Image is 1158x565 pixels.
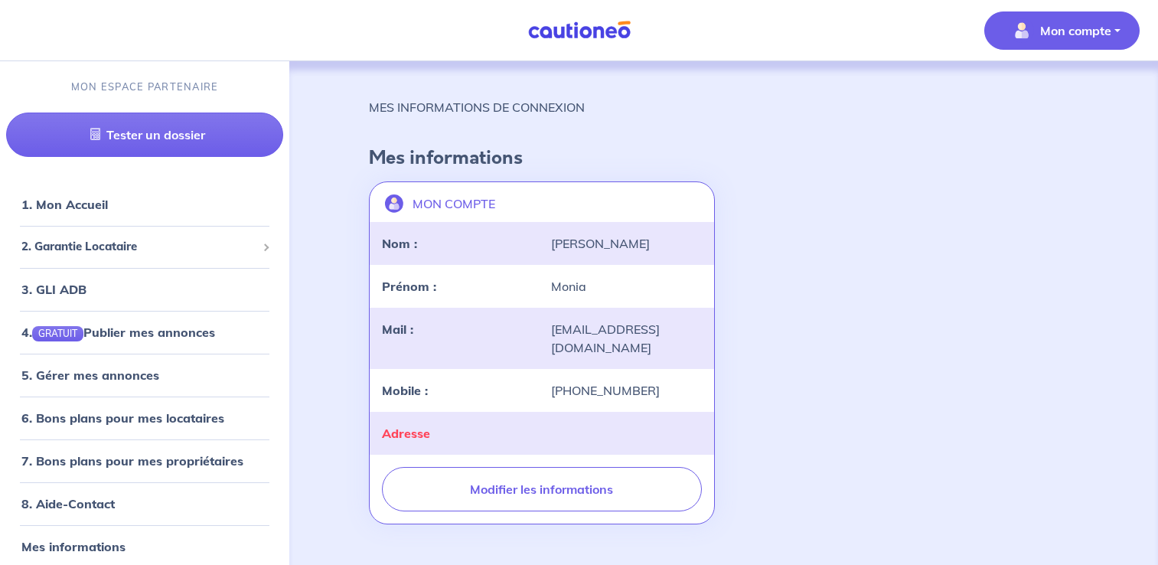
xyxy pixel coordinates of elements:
strong: Adresse [382,426,430,441]
a: 5. Gérer mes annonces [21,367,159,383]
span: 2. Garantie Locataire [21,238,256,256]
div: 3. GLI ADB [6,274,283,305]
div: 6. Bons plans pour mes locataires [6,403,283,433]
a: 4.GRATUITPublier mes annonces [21,325,215,340]
div: Monia [542,277,711,296]
p: MON COMPTE [413,194,495,213]
img: Cautioneo [522,21,637,40]
h4: Mes informations [369,147,1078,169]
p: Mon compte [1040,21,1111,40]
p: MON ESPACE PARTENAIRE [71,80,219,94]
strong: Mail : [382,322,413,337]
button: illu_account_valid_menu.svgMon compte [984,11,1140,50]
button: Modifier les informations [382,467,701,511]
strong: Nom : [382,236,417,251]
a: 6. Bons plans pour mes locataires [21,410,224,426]
div: 4.GRATUITPublier mes annonces [6,317,283,348]
a: 7. Bons plans pour mes propriétaires [21,453,243,469]
div: 2. Garantie Locataire [6,232,283,262]
a: Mes informations [21,539,126,554]
img: illu_account_valid_menu.svg [1010,18,1034,43]
div: 7. Bons plans pour mes propriétaires [6,446,283,476]
div: [EMAIL_ADDRESS][DOMAIN_NAME] [542,320,711,357]
img: illu_account.svg [385,194,403,213]
strong: Prénom : [382,279,436,294]
a: 1. Mon Accueil [21,197,108,212]
a: 3. GLI ADB [21,282,86,297]
p: MES INFORMATIONS DE CONNEXION [369,98,585,116]
div: 5. Gérer mes annonces [6,360,283,390]
a: Tester un dossier [6,113,283,157]
strong: Mobile : [382,383,428,398]
div: 8. Aide-Contact [6,488,283,519]
a: 8. Aide-Contact [21,496,115,511]
div: 1. Mon Accueil [6,189,283,220]
div: [PERSON_NAME] [542,234,711,253]
div: [PHONE_NUMBER] [542,381,711,400]
div: Mes informations [6,531,283,562]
